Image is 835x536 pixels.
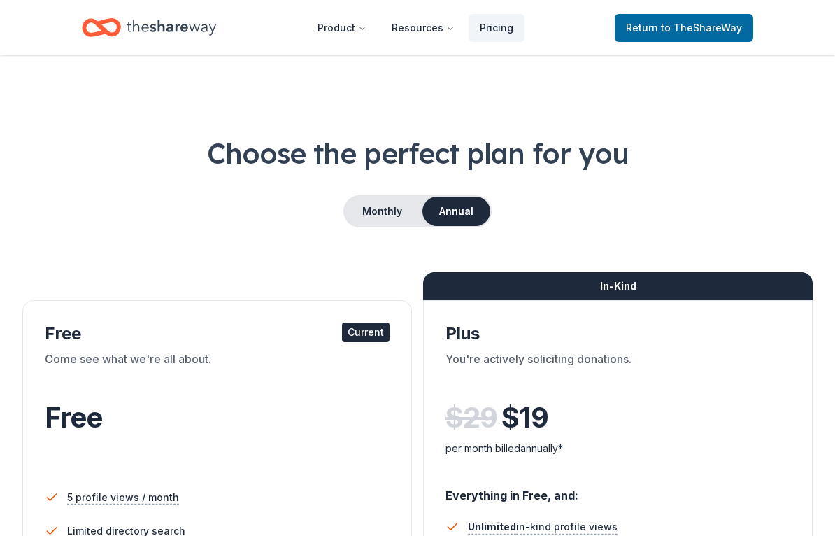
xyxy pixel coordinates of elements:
span: in-kind profile views [468,521,618,533]
div: Free [45,323,390,345]
a: Home [82,11,216,44]
div: In-Kind [423,272,813,300]
span: 5 profile views / month [67,489,179,506]
span: $ 19 [501,398,548,437]
div: Come see what we're all about. [45,351,390,390]
span: Free [45,400,102,435]
div: Current [342,323,390,342]
a: Pricing [469,14,524,42]
span: Unlimited [468,521,516,533]
button: Annual [422,197,490,226]
span: Return [626,20,742,36]
div: Plus [445,323,790,345]
a: Returnto TheShareWay [615,14,753,42]
div: Everything in Free, and: [445,475,790,505]
div: per month billed annually* [445,440,790,457]
button: Product [306,14,378,42]
h1: Choose the perfect plan for you [22,134,813,173]
div: You're actively soliciting donations. [445,351,790,390]
button: Monthly [345,197,420,226]
span: to TheShareWay [661,22,742,34]
nav: Main [306,11,524,44]
button: Resources [380,14,466,42]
